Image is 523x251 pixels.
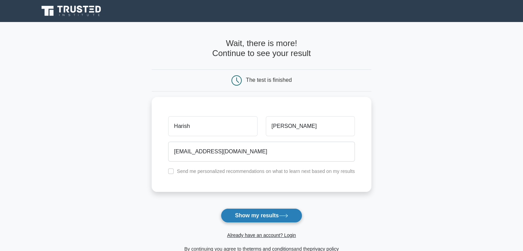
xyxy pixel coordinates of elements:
button: Show my results [221,208,302,223]
input: Last name [266,116,355,136]
a: Already have an account? Login [227,232,296,238]
input: Email [168,142,355,162]
div: The test is finished [246,77,292,83]
label: Send me personalized recommendations on what to learn next based on my results [177,168,355,174]
h4: Wait, there is more! Continue to see your result [152,39,371,58]
input: First name [168,116,257,136]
